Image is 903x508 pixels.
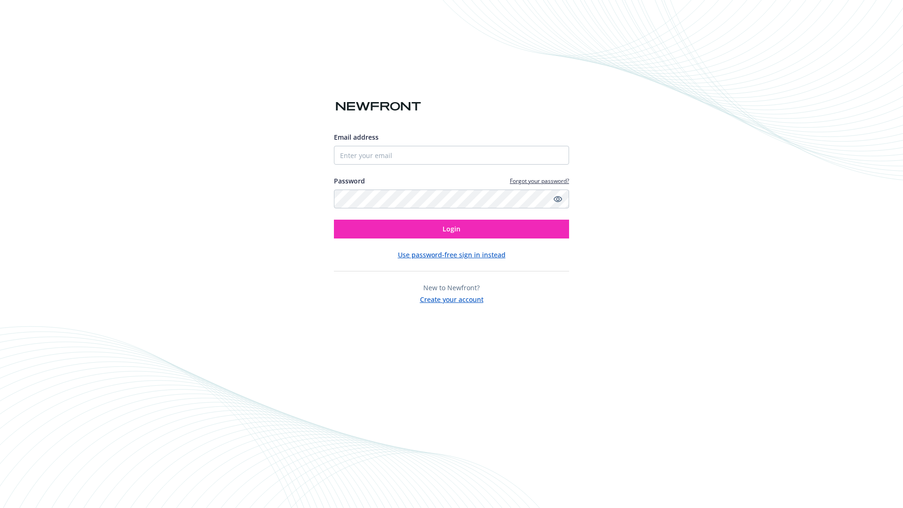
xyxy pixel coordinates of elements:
[443,224,460,233] span: Login
[334,133,379,142] span: Email address
[510,177,569,185] a: Forgot your password?
[423,283,480,292] span: New to Newfront?
[334,146,569,165] input: Enter your email
[334,220,569,238] button: Login
[552,193,563,205] a: Show password
[334,190,569,208] input: Enter your password
[334,98,423,115] img: Newfront logo
[398,250,506,260] button: Use password-free sign in instead
[334,176,365,186] label: Password
[420,293,483,304] button: Create your account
